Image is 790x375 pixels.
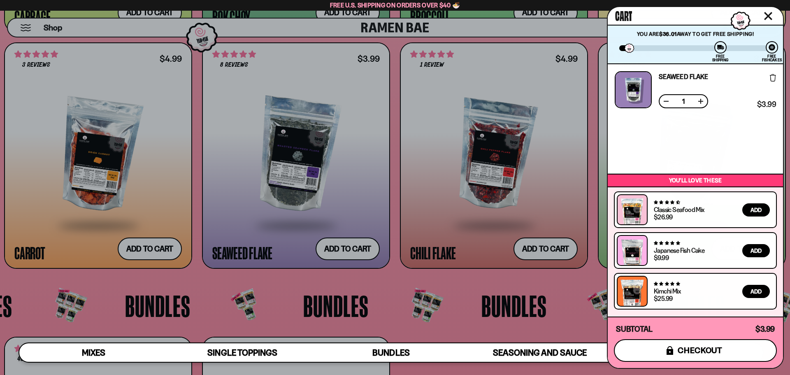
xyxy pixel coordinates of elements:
[654,214,672,220] div: $26.99
[654,246,704,254] a: Japanese Fish Cake
[750,207,762,213] span: Add
[330,1,460,9] span: Free U.S. Shipping on Orders over $40 🍜
[654,205,704,214] a: Classic Seafood Mix
[654,254,669,261] div: $9.99
[659,30,677,37] strong: $36.01
[493,347,586,358] span: Seasoning and Sauce
[750,289,762,294] span: Add
[168,343,316,362] a: Single Toppings
[755,324,775,334] span: $3.99
[742,203,770,217] button: Add
[610,177,781,184] p: You’ll love these
[654,295,672,302] div: $25.99
[616,325,653,333] h4: Subtotal
[654,281,680,286] span: 4.76 stars
[82,347,105,358] span: Mixes
[619,30,771,37] p: You are away to get Free Shipping!
[757,101,776,108] span: $3.99
[742,244,770,257] button: Add
[654,200,680,205] span: 4.68 stars
[372,347,409,358] span: Bundles
[465,343,614,362] a: Seasoning and Sauce
[654,287,681,295] a: Kimchi Mix
[654,240,680,246] span: 4.76 stars
[614,339,777,362] button: checkout
[762,10,774,22] button: Close cart
[615,7,632,23] span: Cart
[19,343,168,362] a: Mixes
[712,54,728,62] div: Free Shipping
[677,98,690,105] span: 1
[742,285,770,298] button: Add
[207,347,277,358] span: Single Toppings
[762,54,782,62] div: Free Fishcakes
[750,248,762,254] span: Add
[659,73,708,80] a: Seaweed Flake
[678,346,723,355] span: checkout
[317,343,465,362] a: Bundles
